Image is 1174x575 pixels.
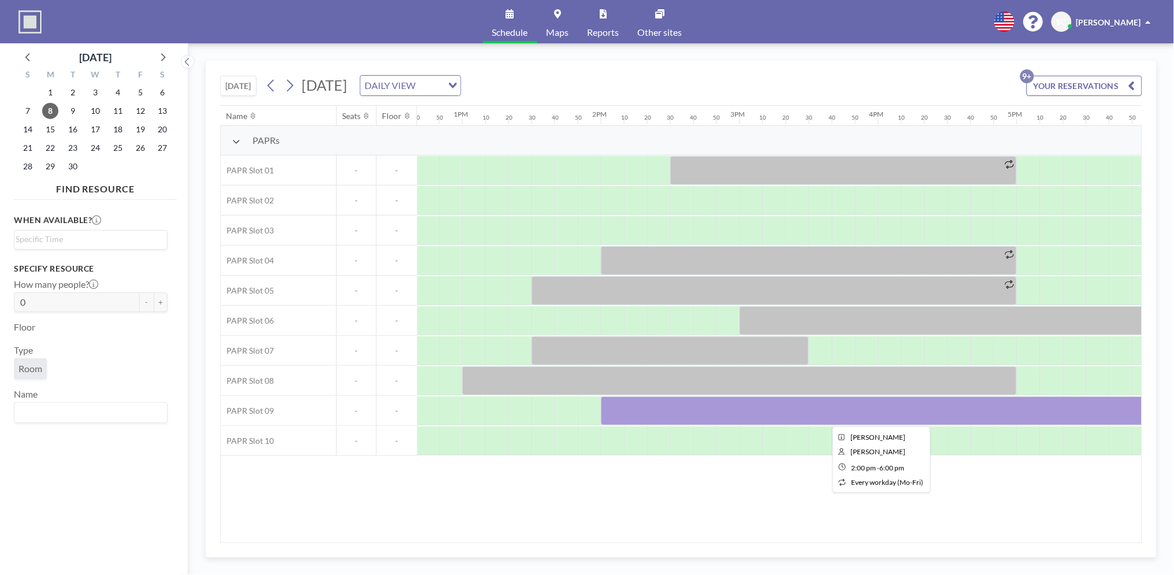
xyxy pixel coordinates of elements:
[140,292,154,312] button: -
[151,68,174,83] div: S
[65,121,81,138] span: Tuesday, September 16, 2025
[575,114,582,121] div: 50
[65,140,81,156] span: Tuesday, September 23, 2025
[79,49,112,65] div: [DATE]
[226,111,248,121] div: Name
[14,321,35,333] label: Floor
[377,316,417,326] span: -
[731,110,745,118] div: 3PM
[221,285,274,296] span: PAPR Slot 05
[337,165,376,176] span: -
[506,114,512,121] div: 20
[110,121,126,138] span: Thursday, September 18, 2025
[419,78,441,93] input: Search for option
[14,279,98,290] label: How many people?
[870,110,884,118] div: 4PM
[1008,110,1023,118] div: 5PM
[1130,114,1136,121] div: 50
[16,405,161,420] input: Search for option
[65,84,81,101] span: Tuesday, September 2, 2025
[529,114,536,121] div: 30
[377,255,417,266] span: -
[1083,114,1090,121] div: 30
[852,463,876,472] span: 2:00 PM
[760,114,767,121] div: 10
[129,68,151,83] div: F
[110,140,126,156] span: Thursday, September 25, 2025
[20,121,36,138] span: Sunday, September 14, 2025
[878,463,880,472] span: -
[14,264,168,274] h3: Specify resource
[377,285,417,296] span: -
[14,388,38,400] label: Name
[592,110,607,118] div: 2PM
[852,478,924,487] span: every workday (Mo-Fri)
[850,447,905,456] span: Shannon Commins
[18,363,42,374] span: Room
[552,114,559,121] div: 40
[922,114,928,121] div: 20
[850,433,905,442] span: Shannon Commins
[42,140,58,156] span: Monday, September 22, 2025
[880,463,905,472] span: 6:00 PM
[492,28,528,37] span: Schedule
[588,28,619,37] span: Reports
[337,376,376,386] span: -
[302,76,348,94] span: [DATE]
[221,165,274,176] span: PAPR Slot 01
[343,111,361,121] div: Seats
[377,225,417,236] span: -
[783,114,790,121] div: 20
[221,255,274,266] span: PAPR Slot 04
[16,233,161,246] input: Search for option
[1057,17,1067,27] span: SC
[87,84,103,101] span: Wednesday, September 3, 2025
[18,10,42,34] img: organization-logo
[65,158,81,175] span: Tuesday, September 30, 2025
[377,436,417,446] span: -
[829,114,836,121] div: 40
[337,285,376,296] span: -
[110,103,126,119] span: Thursday, September 11, 2025
[87,140,103,156] span: Wednesday, September 24, 2025
[1106,114,1113,121] div: 40
[337,255,376,266] span: -
[155,121,171,138] span: Saturday, September 20, 2025
[39,68,62,83] div: M
[42,103,58,119] span: Monday, September 8, 2025
[644,114,651,121] div: 20
[155,84,171,101] span: Saturday, September 6, 2025
[1037,114,1044,121] div: 10
[14,179,177,195] h4: FIND RESOURCE
[945,114,952,121] div: 30
[337,346,376,356] span: -
[132,84,148,101] span: Friday, September 5, 2025
[852,114,859,121] div: 50
[221,346,274,356] span: PAPR Slot 07
[337,225,376,236] span: -
[1020,69,1034,83] p: 9+
[110,84,126,101] span: Thursday, September 4, 2025
[898,114,905,121] div: 10
[547,28,569,37] span: Maps
[221,406,274,416] span: PAPR Slot 09
[806,114,813,121] div: 30
[991,114,998,121] div: 50
[361,76,460,95] div: Search for option
[132,121,148,138] span: Friday, September 19, 2025
[482,114,489,121] div: 10
[65,103,81,119] span: Tuesday, September 9, 2025
[220,76,257,96] button: [DATE]
[363,78,418,93] span: DAILY VIEW
[62,68,84,83] div: T
[42,121,58,138] span: Monday, September 15, 2025
[154,292,168,312] button: +
[132,103,148,119] span: Friday, September 12, 2025
[377,376,417,386] span: -
[221,225,274,236] span: PAPR Slot 03
[221,316,274,326] span: PAPR Slot 06
[667,114,674,121] div: 30
[221,436,274,446] span: PAPR Slot 10
[690,114,697,121] div: 40
[87,121,103,138] span: Wednesday, September 17, 2025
